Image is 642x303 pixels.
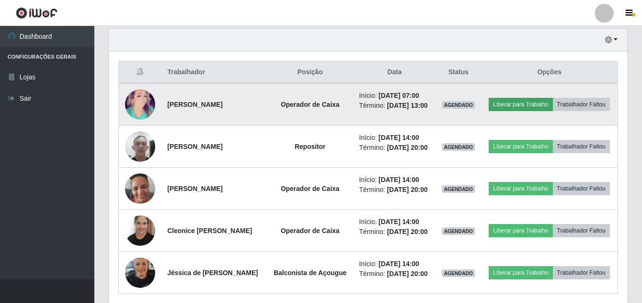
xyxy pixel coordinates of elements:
[489,266,552,279] button: Liberar para Trabalho
[167,185,223,192] strong: [PERSON_NAME]
[359,91,430,101] li: Início:
[281,185,340,192] strong: Operador de Caixa
[295,143,325,150] strong: Repositor
[267,61,354,84] th: Posição
[274,269,346,277] strong: Balconista de Açougue
[167,101,223,108] strong: [PERSON_NAME]
[387,186,427,193] time: [DATE] 20:00
[379,176,419,183] time: [DATE] 14:00
[379,218,419,225] time: [DATE] 14:00
[359,101,430,111] li: Término:
[553,224,610,237] button: Trabalhador Faltou
[489,224,552,237] button: Liberar para Trabalho
[553,140,610,153] button: Trabalhador Faltou
[489,140,552,153] button: Liberar para Trabalho
[359,259,430,269] li: Início:
[442,227,475,235] span: AGENDADO
[442,185,475,193] span: AGENDADO
[387,228,427,235] time: [DATE] 20:00
[125,82,155,127] img: 1598866679921.jpeg
[162,61,267,84] th: Trabalhador
[379,92,419,99] time: [DATE] 07:00
[167,269,258,277] strong: Jéssica de [PERSON_NAME]
[442,143,475,151] span: AGENDADO
[442,101,475,109] span: AGENDADO
[167,227,252,234] strong: Cleonice [PERSON_NAME]
[481,61,617,84] th: Opções
[125,126,155,166] img: 1716159554658.jpeg
[125,210,155,251] img: 1727450734629.jpeg
[489,98,552,111] button: Liberar para Trabalho
[489,182,552,195] button: Liberar para Trabalho
[359,269,430,279] li: Término:
[359,227,430,237] li: Término:
[359,185,430,195] li: Término:
[387,102,427,109] time: [DATE] 13:00
[379,134,419,141] time: [DATE] 14:00
[359,175,430,185] li: Início:
[442,269,475,277] span: AGENDADO
[125,168,155,208] img: 1712933645778.jpeg
[353,61,435,84] th: Data
[553,182,610,195] button: Trabalhador Faltou
[167,143,223,150] strong: [PERSON_NAME]
[125,252,155,293] img: 1725909093018.jpeg
[379,260,419,268] time: [DATE] 14:00
[387,270,427,277] time: [DATE] 20:00
[359,133,430,143] li: Início:
[553,98,610,111] button: Trabalhador Faltou
[16,7,58,19] img: CoreUI Logo
[281,101,340,108] strong: Operador de Caixa
[387,144,427,151] time: [DATE] 20:00
[281,227,340,234] strong: Operador de Caixa
[553,266,610,279] button: Trabalhador Faltou
[359,217,430,227] li: Início:
[359,143,430,153] li: Término:
[436,61,482,84] th: Status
